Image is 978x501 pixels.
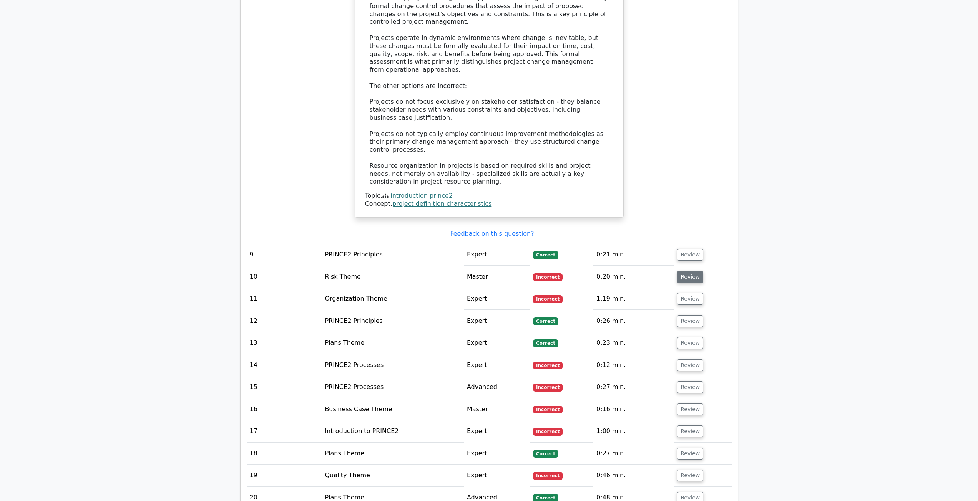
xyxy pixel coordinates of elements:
[464,420,530,442] td: Expert
[247,244,322,266] td: 9
[677,448,703,460] button: Review
[533,251,558,259] span: Correct
[322,398,464,420] td: Business Case Theme
[533,450,558,458] span: Correct
[677,403,703,415] button: Review
[533,295,563,303] span: Incorrect
[390,192,453,199] a: introduction prince2
[247,465,322,486] td: 19
[533,273,563,281] span: Incorrect
[464,398,530,420] td: Master
[533,339,558,347] span: Correct
[593,266,674,288] td: 0:20 min.
[247,443,322,465] td: 18
[464,310,530,332] td: Expert
[247,310,322,332] td: 12
[464,244,530,266] td: Expert
[677,337,703,349] button: Review
[464,266,530,288] td: Master
[322,266,464,288] td: Risk Theme
[677,271,703,283] button: Review
[322,376,464,398] td: PRINCE2 Processes
[593,465,674,486] td: 0:46 min.
[464,354,530,376] td: Expert
[593,354,674,376] td: 0:12 min.
[247,398,322,420] td: 16
[533,428,563,435] span: Incorrect
[365,192,613,200] div: Topic:
[677,359,703,371] button: Review
[464,376,530,398] td: Advanced
[533,362,563,369] span: Incorrect
[322,443,464,465] td: Plans Theme
[593,332,674,354] td: 0:23 min.
[593,443,674,465] td: 0:27 min.
[533,472,563,480] span: Incorrect
[464,465,530,486] td: Expert
[322,310,464,332] td: PRINCE2 Principles
[322,332,464,354] td: Plans Theme
[677,249,703,261] button: Review
[322,465,464,486] td: Quality Theme
[533,406,563,413] span: Incorrect
[322,420,464,442] td: Introduction to PRINCE2
[677,470,703,481] button: Review
[677,381,703,393] button: Review
[677,293,703,305] button: Review
[247,266,322,288] td: 10
[533,317,558,325] span: Correct
[247,332,322,354] td: 13
[392,200,491,207] a: project definition characteristics
[247,354,322,376] td: 14
[322,288,464,310] td: Organization Theme
[247,288,322,310] td: 11
[593,376,674,398] td: 0:27 min.
[593,288,674,310] td: 1:19 min.
[247,420,322,442] td: 17
[365,200,613,208] div: Concept:
[593,398,674,420] td: 0:16 min.
[450,230,534,237] a: Feedback on this question?
[593,310,674,332] td: 0:26 min.
[677,315,703,327] button: Review
[533,384,563,391] span: Incorrect
[464,332,530,354] td: Expert
[322,244,464,266] td: PRINCE2 Principles
[677,425,703,437] button: Review
[247,376,322,398] td: 15
[322,354,464,376] td: PRINCE2 Processes
[464,443,530,465] td: Expert
[593,244,674,266] td: 0:21 min.
[593,420,674,442] td: 1:00 min.
[464,288,530,310] td: Expert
